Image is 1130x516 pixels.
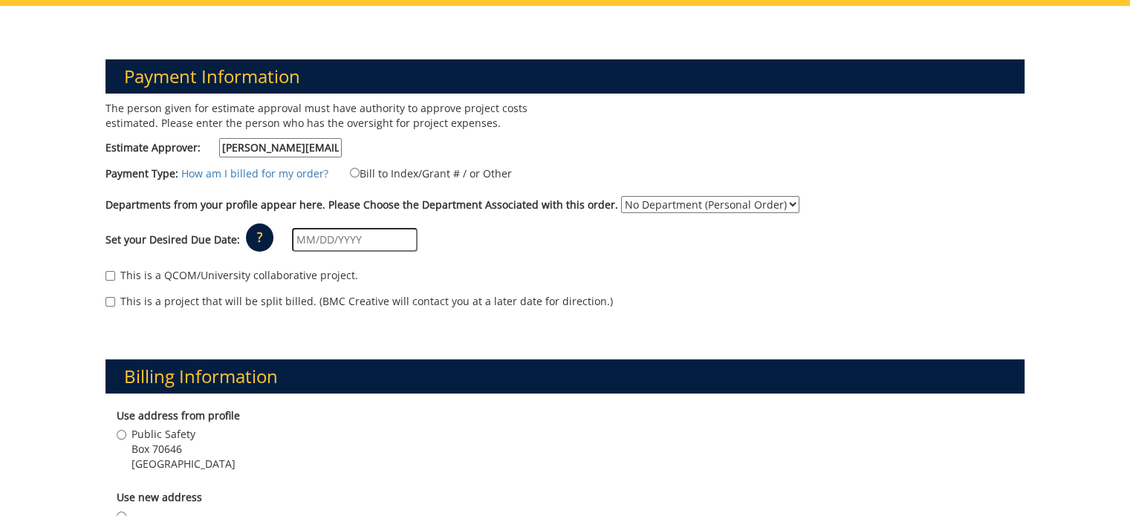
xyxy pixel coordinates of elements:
input: Estimate Approver: [219,138,342,157]
input: Bill to Index/Grant # / or Other [350,168,360,177]
b: Use address from profile [117,408,240,422]
input: This is a QCOM/University collaborative project. [105,271,115,281]
label: Bill to Index/Grant # / or Other [331,165,512,181]
input: MM/DD/YYYY [292,228,418,252]
h3: Billing Information [105,359,1025,393]
label: Estimate Approver: [105,138,342,157]
p: The person given for estimate approval must have authority to approve project costs estimated. Pl... [105,101,554,131]
p: ? [246,223,273,252]
input: This is a project that will be split billed. (BMC Creative will contact you at a later date for d... [105,297,115,307]
input: Public Safety Box 70646 [GEOGRAPHIC_DATA] [117,430,126,440]
a: How am I billed for my order? [181,166,328,180]
label: Payment Type: [105,166,178,181]
span: Public Safety [131,427,236,442]
b: Use new address [117,490,202,504]
label: This is a project that will be split billed. (BMC Creative will contact you at a later date for d... [105,294,613,309]
h3: Payment Information [105,59,1025,94]
span: [GEOGRAPHIC_DATA] [131,457,236,471]
label: Set your Desired Due Date: [105,232,240,247]
label: Departments from your profile appear here. Please Choose the Department Associated with this order. [105,197,618,212]
span: Box 70646 [131,442,236,457]
label: This is a QCOM/University collaborative project. [105,268,358,283]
